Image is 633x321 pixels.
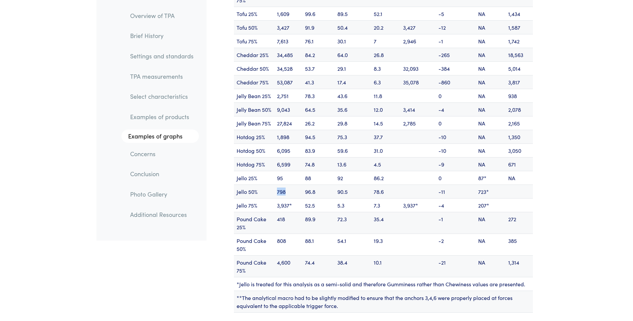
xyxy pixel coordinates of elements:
td: 2,785 [400,116,436,130]
td: 26.2 [302,116,335,130]
td: 91.9 [302,20,335,34]
td: 53,087 [274,75,302,89]
td: 34,528 [274,61,302,75]
td: 19.3 [371,234,400,255]
td: 2,751 [274,89,302,102]
td: 2,946 [400,34,436,48]
td: NA [476,212,505,234]
td: -2 [436,234,476,255]
td: 64.5 [302,102,335,116]
td: -5 [436,7,476,20]
td: Pound Cake 50% [234,234,274,255]
td: 52.1 [371,7,400,20]
td: Cheddar 50% [234,61,274,75]
td: NA [476,234,505,255]
a: Settings and standards [125,48,199,64]
td: Cheddar 75% [234,75,274,89]
td: 6,599 [274,157,302,171]
td: Jello 75% [234,198,274,212]
td: 29.8 [335,116,371,130]
td: 34,485 [274,48,302,61]
td: 4,600 [274,255,302,277]
td: NA [476,255,505,277]
td: 38.4 [335,255,371,277]
td: 72.3 [335,212,371,234]
td: 52.5 [302,198,335,212]
td: 5,014 [506,61,533,75]
td: 1,314 [506,255,533,277]
td: 808 [274,234,302,255]
td: Tofu 50% [234,20,274,34]
td: 10.1 [371,255,400,277]
td: -4 [436,198,476,212]
td: 2,078 [506,102,533,116]
td: 99.6 [302,7,335,20]
td: 94.5 [302,130,335,143]
td: 92 [335,171,371,185]
td: -9 [436,157,476,171]
a: Brief History [125,28,199,44]
td: -10 [436,143,476,157]
td: 3,817 [506,75,533,89]
td: NA [476,7,505,20]
td: 86.2 [371,171,400,185]
td: 89.9 [302,212,335,234]
a: Select characteristics [125,89,199,104]
td: 1,434 [506,7,533,20]
td: 272 [506,212,533,234]
td: Hotdog 50% [234,143,274,157]
td: 74.4 [302,255,335,277]
td: Pound Cake 75% [234,255,274,277]
td: NA [476,48,505,61]
td: 59.6 [335,143,371,157]
td: Tofu 25% [234,7,274,20]
td: 14.5 [371,116,400,130]
td: 7 [371,34,400,48]
td: -384 [436,61,476,75]
td: 53.7 [302,61,335,75]
a: Examples of graphs [121,129,199,143]
td: 76.1 [302,34,335,48]
td: 1,742 [506,34,533,48]
td: 1,609 [274,7,302,20]
td: -4 [436,102,476,116]
td: 0 [436,171,476,185]
td: 96.8 [302,185,335,198]
td: Jelly Bean 50% [234,102,274,116]
td: 7,613 [274,34,302,48]
td: 84.2 [302,48,335,61]
td: 95 [274,171,302,185]
td: 1,587 [506,20,533,34]
td: 35,078 [400,75,436,89]
td: 418 [274,212,302,234]
td: 3,427 [274,20,302,34]
td: 6.3 [371,75,400,89]
td: 20.2 [371,20,400,34]
td: 54.1 [335,234,371,255]
td: 385 [506,234,533,255]
td: 74.8 [302,157,335,171]
td: NA [476,116,505,130]
td: 798 [274,185,302,198]
td: 0 [436,89,476,102]
td: 89.5 [335,7,371,20]
td: 27,824 [274,116,302,130]
td: 88 [302,171,335,185]
td: -1 [436,34,476,48]
td: Jello 50% [234,185,274,198]
td: 37.7 [371,130,400,143]
a: Concerns [125,146,199,162]
td: 32,093 [400,61,436,75]
td: 3,427 [400,20,436,34]
td: 3,937* [400,198,436,212]
td: 29.1 [335,61,371,75]
td: 671 [506,157,533,171]
td: 17.4 [335,75,371,89]
td: 3,050 [506,143,533,157]
td: Cheddar 25% [234,48,274,61]
td: -1 [436,212,476,234]
a: Photo Gallery [125,187,199,202]
td: 11.8 [371,89,400,102]
td: 43.6 [335,89,371,102]
td: 88.1 [302,234,335,255]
